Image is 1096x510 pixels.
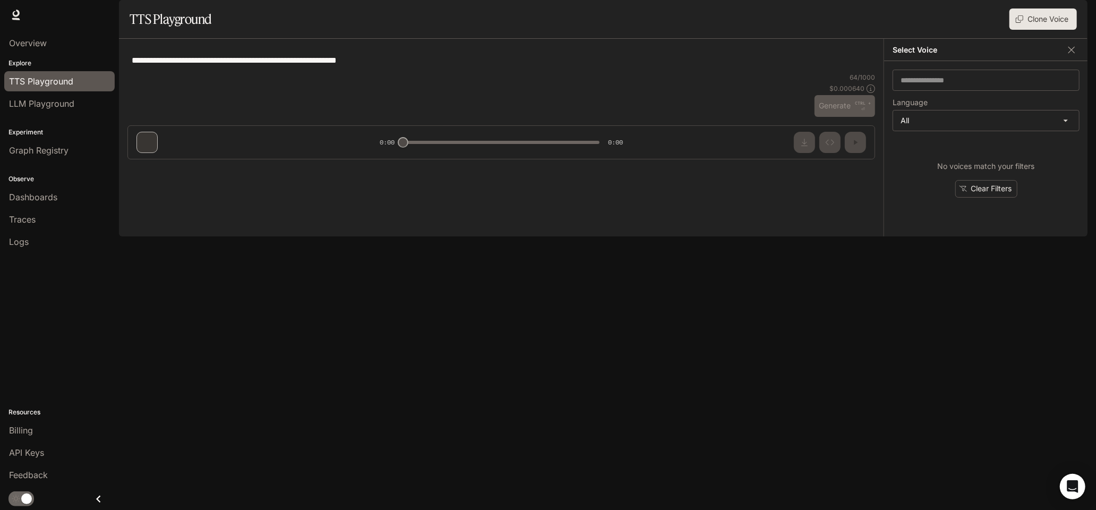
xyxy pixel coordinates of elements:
[893,99,928,106] p: Language
[893,110,1079,131] div: All
[829,84,864,93] p: $ 0.000640
[1009,8,1077,30] button: Clone Voice
[955,180,1017,198] button: Clear Filters
[938,161,1035,172] p: No voices match your filters
[130,8,212,30] h1: TTS Playground
[1060,474,1085,499] div: Open Intercom Messenger
[850,73,875,82] p: 64 / 1000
